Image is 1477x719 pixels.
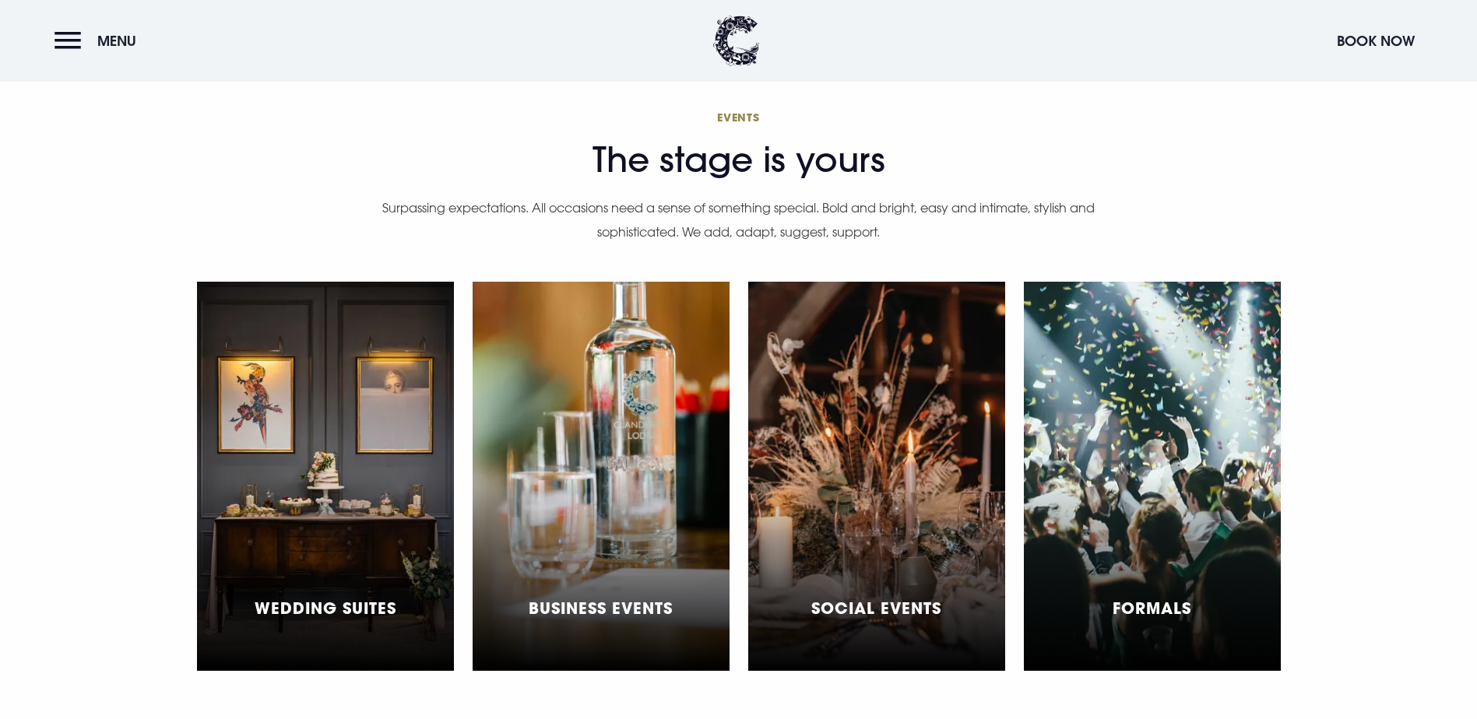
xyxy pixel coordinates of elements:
[811,598,941,617] h5: Social Events
[381,110,1097,181] h2: The stage is yours
[255,598,396,617] h5: Wedding Suites
[197,282,454,671] a: Wedding Suites
[1024,282,1281,671] a: Formals
[55,24,144,58] button: Menu
[1113,598,1191,617] h5: Formals
[1329,24,1422,58] button: Book Now
[529,598,673,617] h5: Business Events
[381,196,1097,244] p: Surpassing expectations. All occasions need a sense of something special. Bold and bright, easy a...
[713,16,760,66] img: Clandeboye Lodge
[97,32,136,50] span: Menu
[381,110,1097,125] span: Events
[473,282,730,671] a: Business Events
[748,282,1005,671] a: Social Events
